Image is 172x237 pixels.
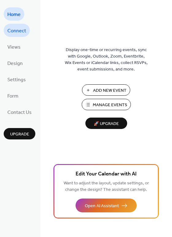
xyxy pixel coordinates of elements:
[93,102,127,108] span: Manage Events
[4,40,24,53] a: Views
[4,56,26,70] a: Design
[7,10,21,19] span: Home
[4,73,29,86] a: Settings
[85,203,119,209] span: Open AI Assistant
[7,26,26,36] span: Connect
[4,128,35,139] button: Upgrade
[7,75,26,85] span: Settings
[10,131,29,138] span: Upgrade
[93,87,127,94] span: Add New Event
[76,170,137,179] span: Edit Your Calendar with AI
[7,59,23,68] span: Design
[85,118,127,129] button: 🚀 Upgrade
[82,84,130,96] button: Add New Event
[7,42,21,52] span: Views
[76,199,137,212] button: Open AI Assistant
[65,47,148,73] span: Display one-time or recurring events, sync with Google, Outlook, Zoom, Eventbrite, Wix Events or ...
[82,99,131,110] button: Manage Events
[7,108,32,117] span: Contact Us
[7,91,18,101] span: Form
[4,89,22,102] a: Form
[4,105,35,118] a: Contact Us
[89,120,123,128] span: 🚀 Upgrade
[4,24,30,37] a: Connect
[4,7,24,21] a: Home
[64,179,149,194] span: Want to adjust the layout, update settings, or change the design? The assistant can help.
